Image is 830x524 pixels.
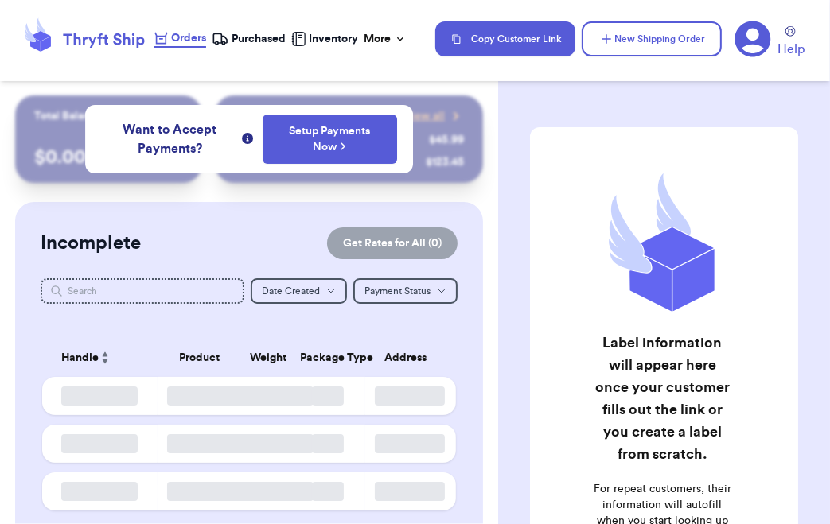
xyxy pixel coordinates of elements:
a: Setup Payments Now [279,123,380,155]
span: View all [404,108,445,124]
span: Inventory [309,31,358,47]
th: Weight [240,339,290,377]
span: Purchased [232,31,286,47]
div: More [364,31,407,47]
span: Handle [61,350,99,367]
div: $ 45.99 [429,132,464,148]
span: Want to Accept Payments? [101,120,239,158]
button: Date Created [251,278,347,304]
a: Help [777,26,805,59]
button: Copy Customer Link [435,21,575,56]
span: Date Created [262,286,320,296]
button: Setup Payments Now [263,115,397,164]
th: Address [365,339,456,377]
a: Purchased [212,31,286,47]
a: View all [404,108,464,124]
button: New Shipping Order [582,21,722,56]
button: Payment Status [353,278,458,304]
span: Orders [171,30,206,46]
a: Inventory [291,31,358,47]
input: Search [41,278,244,304]
th: Product [158,339,240,377]
h2: Label information will appear here once your customer fills out the link or you create a label fr... [590,332,735,465]
button: Sort ascending [99,348,111,367]
button: Get Rates for All (0) [327,227,458,259]
span: Help [777,40,805,59]
p: $ 0.00 [34,145,183,170]
h2: Incomplete [41,231,141,256]
a: Orders [154,30,206,48]
th: Package Type [290,339,365,377]
p: Total Balance [34,108,103,124]
div: $ 123.45 [426,154,464,170]
span: Payment Status [364,286,431,296]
